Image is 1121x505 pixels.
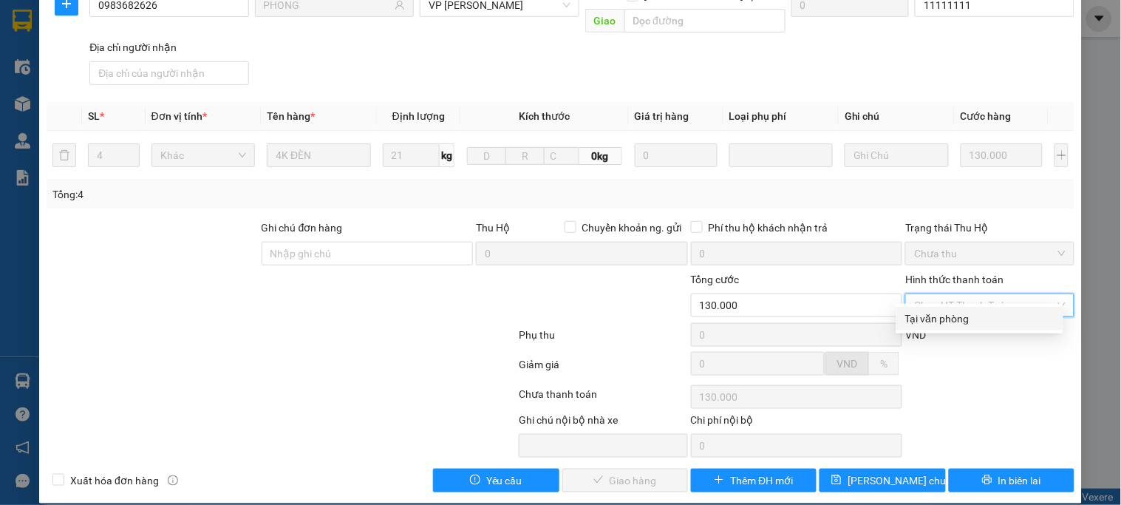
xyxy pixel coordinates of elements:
[905,274,1004,285] label: Hình thức thanh toán
[519,110,570,122] span: Kích thước
[151,110,207,122] span: Đơn vị tính
[703,220,834,236] span: Phí thu hộ khách nhận trả
[517,356,689,382] div: Giảm giá
[982,475,992,487] span: printer
[517,327,689,353] div: Phụ thu
[486,472,522,489] span: Yêu cầu
[585,9,624,33] span: Giao
[262,222,343,234] label: Ghi chú đơn hàng
[267,143,370,167] input: VD: Bàn, Ghế
[624,9,786,33] input: Dọc đường
[691,469,817,492] button: plusThêm ĐH mới
[52,186,434,203] div: Tổng: 4
[1054,143,1068,167] button: plus
[905,220,1074,236] div: Trạng thái Thu Hộ
[576,220,688,236] span: Chuyển khoản ng. gửi
[89,61,248,85] input: Địa chỉ của người nhận
[837,358,857,370] span: VND
[562,469,688,492] button: checkGiao hàng
[880,358,887,370] span: %
[691,412,903,434] div: Chi phí nội bộ
[839,102,954,131] th: Ghi chú
[267,110,315,122] span: Tên hàng
[714,475,724,487] span: plus
[905,329,926,341] span: VND
[168,475,178,486] span: info-circle
[820,469,945,492] button: save[PERSON_NAME] chuyển hoàn
[961,143,1043,167] input: 0
[519,412,687,434] div: Ghi chú nội bộ nhà xe
[52,143,76,167] button: delete
[64,472,165,489] span: Xuất hóa đơn hàng
[691,274,740,285] span: Tổng cước
[517,386,689,412] div: Chưa thanh toán
[433,469,559,492] button: exclamation-circleYêu cầu
[262,242,474,265] input: Ghi chú đơn hàng
[467,147,506,165] input: D
[845,143,948,167] input: Ghi Chú
[723,102,839,131] th: Loại phụ phí
[89,39,248,55] div: Địa chỉ người nhận
[635,110,689,122] span: Giá trị hàng
[392,110,445,122] span: Định lượng
[998,472,1041,489] span: In biên lai
[160,144,246,166] span: Khác
[905,311,1054,327] div: Tại văn phòng
[961,110,1012,122] span: Cước hàng
[831,475,842,487] span: save
[88,110,100,122] span: SL
[848,472,988,489] span: [PERSON_NAME] chuyển hoàn
[635,143,718,167] input: 0
[914,294,1065,316] span: Chọn HT Thanh Toán
[470,475,480,487] span: exclamation-circle
[949,469,1074,492] button: printerIn biên lai
[440,143,454,167] span: kg
[476,222,510,234] span: Thu Hộ
[505,147,545,165] input: R
[914,243,1065,265] span: Chưa thu
[730,472,793,489] span: Thêm ĐH mới
[579,147,622,165] span: 0kg
[544,147,579,165] input: C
